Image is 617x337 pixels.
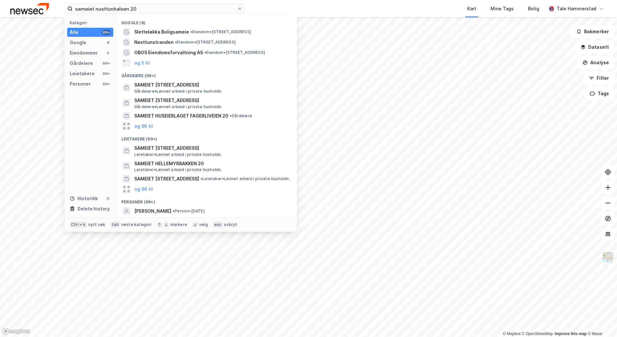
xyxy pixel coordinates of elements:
span: SAMEIET HELLEMYRBAKKEN 20 [134,160,289,168]
a: Improve this map [555,332,587,336]
span: Gårdeiere • Lønnet arbeid i private husholdn. [134,104,223,109]
button: og 5 til [134,59,150,67]
div: 8 [106,40,111,45]
div: Kategori [70,20,113,25]
button: Analyse [577,56,614,69]
input: Søk på adresse, matrikkel, gårdeiere, leietakere eller personer [73,4,237,14]
span: OBOS Eiendomsforvaltning AS [134,49,203,56]
div: 99+ [102,61,111,66]
button: Filter [583,72,614,85]
div: Tale Hammerstad [557,5,596,13]
div: neste kategori [121,222,152,227]
div: 0 [106,50,111,56]
div: Historikk [70,195,98,202]
div: Google [70,39,86,46]
div: velg [199,222,208,227]
a: Mapbox homepage [2,328,30,335]
span: [PERSON_NAME] [134,207,171,215]
div: nytt søk [88,222,106,227]
div: Mine Tags [491,5,514,13]
span: Sletteløkka Boligsameie [134,28,189,36]
span: Leietaker • Lønnet arbeid i private husholdn. [134,167,222,172]
div: Gårdeiere (99+) [116,68,297,80]
span: Leietaker • Lønnet arbeid i private husholdn. [134,152,222,157]
iframe: Chat Widget [585,306,617,337]
span: Gårdeiere • Lønnet arbeid i private husholdn. [134,89,223,94]
div: Google (8) [116,15,297,27]
a: Mapbox [503,332,521,336]
div: Delete history [77,205,110,213]
div: esc [213,221,223,228]
span: Eiendom • [STREET_ADDRESS] [204,50,265,55]
span: Person • [DATE] [173,209,205,214]
div: Personer [70,80,91,88]
span: • [230,113,232,118]
button: Bokmerker [571,25,614,38]
span: • [173,209,175,213]
span: Gårdeiere [230,113,252,118]
span: Eiendom • [STREET_ADDRESS] [175,40,236,45]
div: Kart [467,5,476,13]
img: newsec-logo.f6e21ccffca1b3a03d2d.png [10,3,49,14]
button: Tags [584,87,614,100]
div: 99+ [102,30,111,35]
button: Datasett [575,41,614,54]
span: • [175,40,177,45]
div: Kontrollprogram for chat [585,306,617,337]
a: OpenStreetMap [522,332,553,336]
div: Gårdeiere [70,59,93,67]
div: 99+ [102,81,111,87]
span: SAMEIET [STREET_ADDRESS] [134,81,289,89]
span: • [204,50,206,55]
img: Z [602,251,614,263]
div: Leietakere (99+) [116,131,297,143]
span: • [190,29,192,34]
div: Ctrl + k [70,221,87,228]
div: Alle [70,28,78,36]
div: markere [170,222,187,227]
div: Personer (99+) [116,194,297,206]
button: og 96 til [134,122,153,130]
span: SAMEIET [STREET_ADDRESS] [134,175,199,183]
span: • [200,176,202,181]
div: 99+ [102,71,111,76]
span: Nesttunstranden [134,38,174,46]
span: Eiendom • [STREET_ADDRESS] [190,29,251,35]
button: og 96 til [134,185,153,193]
div: avbryt [224,222,237,227]
span: SAMEIET [STREET_ADDRESS] [134,97,289,104]
div: Eiendommer [70,49,98,57]
span: SAMEIET HUSEIERLAGET FAGERLIVEIEN 20 [134,112,228,120]
div: tab [110,221,120,228]
span: SAMEIET [STREET_ADDRESS] [134,144,289,152]
div: Bolig [528,5,539,13]
div: 0 [106,196,111,201]
div: Leietakere [70,70,95,77]
span: Leietaker • Lønnet arbeid i private husholdn. [200,176,290,181]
